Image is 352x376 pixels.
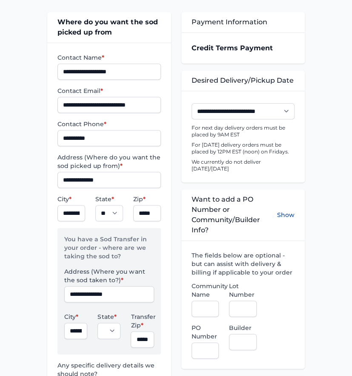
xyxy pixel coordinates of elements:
[192,324,219,341] label: PO Number
[192,194,277,235] span: Want to add a PO Number or Community/Builder Info?
[192,159,295,172] p: We currently do not deliver [DATE]/[DATE]
[97,312,120,321] label: State
[192,282,219,299] label: Community Name
[57,153,160,170] label: Address (Where do you want the sod picked up from)
[181,70,305,91] div: Desired Delivery/Pickup Date
[133,195,161,203] label: Zip
[57,120,160,128] label: Contact Phone
[57,53,160,62] label: Contact Name
[192,142,295,155] p: For [DATE] delivery orders must be placed by 12PM EST (noon) on Fridays.
[229,324,257,332] label: Builder
[95,195,123,203] label: State
[47,12,171,43] div: Where do you want the sod picked up from
[192,44,273,52] strong: Credit Terms Payment
[57,195,85,203] label: City
[229,282,257,299] label: Lot Number
[57,87,160,95] label: Contact Email
[181,12,305,32] div: Payment Information
[64,267,154,284] label: Address (Where you want the sod taken to?)
[64,312,87,321] label: City
[192,124,295,138] p: For next day delivery orders must be placed by 9AM EST
[277,194,295,235] button: Show
[192,251,295,277] label: The fields below are optional - but can assist with delivery & billing if applicable to your order
[131,312,154,330] label: Transfer Zip
[64,235,154,267] p: You have a Sod Transfer in your order - where are we taking the sod to?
